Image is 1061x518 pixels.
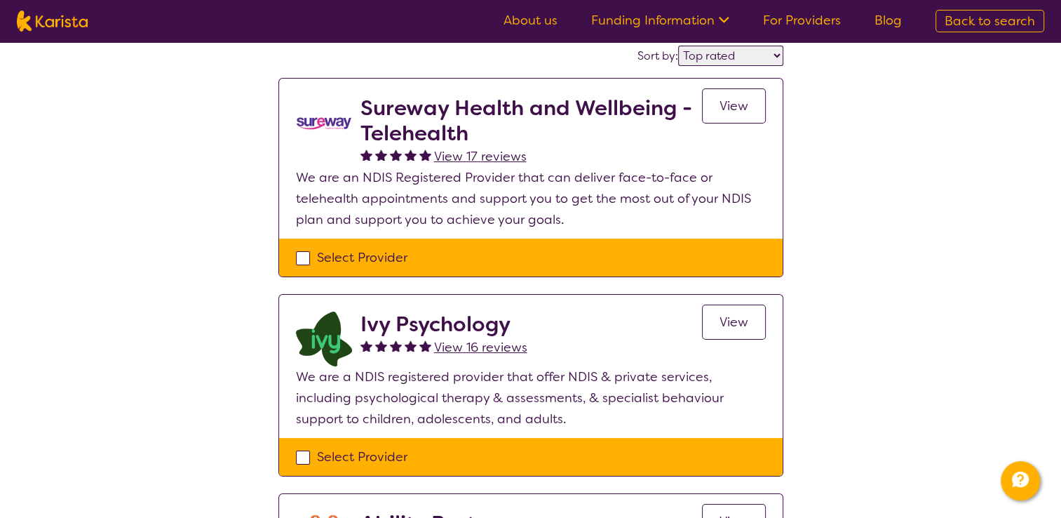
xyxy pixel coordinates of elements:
img: fullstar [360,340,372,352]
img: fullstar [405,340,417,352]
p: We are a NDIS registered provider that offer NDIS & private services, including psychological the... [296,366,766,430]
span: Back to search [945,13,1035,29]
span: View 17 reviews [434,148,527,165]
img: fullstar [360,149,372,161]
h2: Ivy Psychology [360,312,527,337]
a: View 16 reviews [434,337,527,358]
label: Sort by: [637,48,678,63]
h2: Sureway Health and Wellbeing - Telehealth [360,95,702,146]
p: We are an NDIS Registered Provider that can deliver face-to-face or telehealth appointments and s... [296,167,766,230]
img: lcqb2d1jpug46odws9wh.png [296,312,352,366]
img: fullstar [375,340,387,352]
img: vgwqq8bzw4bddvbx0uac.png [296,95,352,152]
span: View 16 reviews [434,339,527,356]
button: Channel Menu [1001,461,1040,500]
img: fullstar [405,149,417,161]
img: fullstar [390,340,402,352]
a: Funding Information [591,12,729,29]
img: fullstar [419,340,431,352]
a: View 17 reviews [434,146,527,167]
a: Back to search [935,10,1044,32]
span: View [719,98,748,114]
img: fullstar [375,149,387,161]
img: fullstar [419,149,431,161]
img: Karista logo [17,11,88,32]
a: View [702,305,766,340]
a: View [702,88,766,124]
a: Blog [874,12,902,29]
a: For Providers [763,12,841,29]
a: About us [504,12,557,29]
span: View [719,314,748,331]
img: fullstar [390,149,402,161]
